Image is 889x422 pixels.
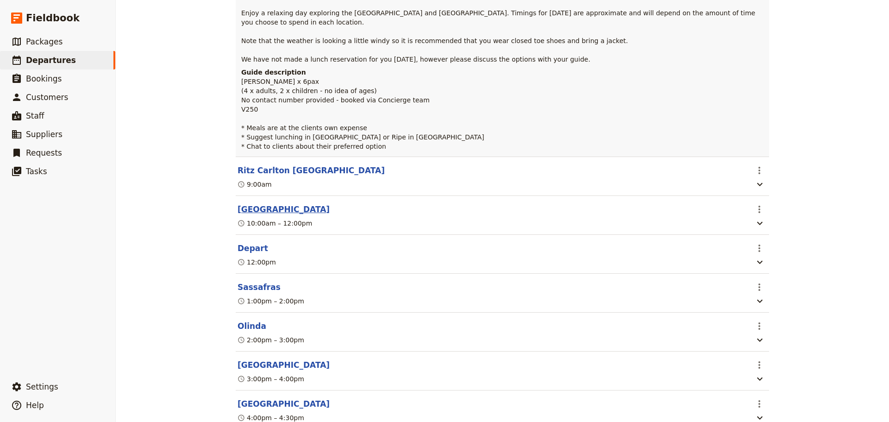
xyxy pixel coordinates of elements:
[238,204,330,215] button: Edit this itinerary item
[238,398,330,409] button: Edit this itinerary item
[238,321,266,332] button: Edit this itinerary item
[238,180,272,189] div: 9:00am
[751,202,767,217] button: Actions
[238,165,385,176] button: Edit this itinerary item
[26,130,63,139] span: Suppliers
[26,56,76,65] span: Departures
[238,374,304,384] div: 3:00pm – 4:00pm
[26,148,62,157] span: Requests
[238,282,281,293] button: Edit this itinerary item
[26,93,68,102] span: Customers
[26,74,62,83] span: Bookings
[238,359,330,371] button: Edit this itinerary item
[751,357,767,373] button: Actions
[241,68,765,77] h4: Guide description
[751,240,767,256] button: Actions
[26,167,47,176] span: Tasks
[26,37,63,46] span: Packages
[238,219,312,228] div: 10:00am – 12:00pm
[238,296,304,306] div: 1:00pm – 2:00pm
[241,77,765,151] p: [PERSON_NAME] x 6pax (4 x adults, 2 x children - no idea of ages) No contact number provided - bo...
[26,11,80,25] span: Fieldbook
[751,318,767,334] button: Actions
[238,335,304,345] div: 2:00pm – 3:00pm
[238,243,268,254] button: Edit this itinerary item
[26,401,44,410] span: Help
[751,279,767,295] button: Actions
[26,382,58,391] span: Settings
[751,396,767,412] button: Actions
[751,163,767,178] button: Actions
[238,258,276,267] div: 12:00pm
[26,111,44,120] span: Staff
